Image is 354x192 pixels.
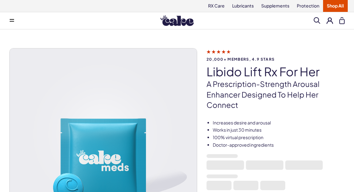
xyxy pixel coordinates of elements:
[213,134,345,141] li: 100% virtual prescription
[213,142,345,148] li: Doctor-approved ingredients
[207,79,345,110] p: A prescription-strength arousal enhancer designed to help her connect
[213,120,345,126] li: Increases desire and arousal
[213,127,345,133] li: Works in just 30 minutes
[207,65,345,78] h1: Libido Lift Rx For Her
[207,49,345,61] a: 20,000+ members, 4.9 stars
[207,57,345,61] span: 20,000+ members, 4.9 stars
[160,15,194,26] img: Hello Cake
